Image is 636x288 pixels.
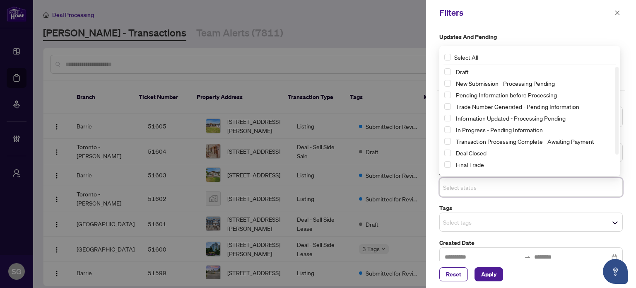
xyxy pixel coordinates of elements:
[444,126,451,133] span: Select In Progress - Pending Information
[481,268,496,281] span: Apply
[456,161,484,168] span: Final Trade
[439,32,623,41] label: Updates and Pending
[603,259,628,284] button: Open asap
[475,267,503,281] button: Apply
[453,136,615,146] span: Transaction Processing Complete - Awaiting Payment
[456,138,594,145] span: Transaction Processing Complete - Awaiting Payment
[456,80,555,87] span: New Submission - Processing Pending
[453,160,615,169] span: Final Trade
[614,10,620,16] span: close
[453,67,615,77] span: Draft
[444,115,451,121] span: Select Information Updated - Processing Pending
[453,125,615,135] span: In Progress - Pending Information
[456,126,543,133] span: In Progress - Pending Information
[444,92,451,98] span: Select Pending Information before Processing
[453,148,615,158] span: Deal Closed
[446,268,461,281] span: Reset
[453,102,615,111] span: Trade Number Generated - Pending Information
[524,254,531,260] span: swap-right
[453,113,615,123] span: Information Updated - Processing Pending
[456,103,579,110] span: Trade Number Generated - Pending Information
[456,91,557,99] span: Pending Information before Processing
[444,150,451,156] span: Select Deal Closed
[456,172,558,180] span: Deal Fell Through - Pending Information
[456,114,566,122] span: Information Updated - Processing Pending
[439,238,623,247] label: Created Date
[444,103,451,110] span: Select Trade Number Generated - Pending Information
[439,203,623,213] label: Tags
[453,78,615,88] span: New Submission - Processing Pending
[456,149,487,157] span: Deal Closed
[444,68,451,75] span: Select Draft
[453,171,615,181] span: Deal Fell Through - Pending Information
[451,53,482,62] span: Select All
[453,90,615,100] span: Pending Information before Processing
[456,68,469,75] span: Draft
[524,254,531,260] span: to
[439,267,468,281] button: Reset
[439,7,612,19] div: Filters
[444,161,451,168] span: Select Final Trade
[444,80,451,87] span: Select New Submission - Processing Pending
[444,138,451,145] span: Select Transaction Processing Complete - Awaiting Payment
